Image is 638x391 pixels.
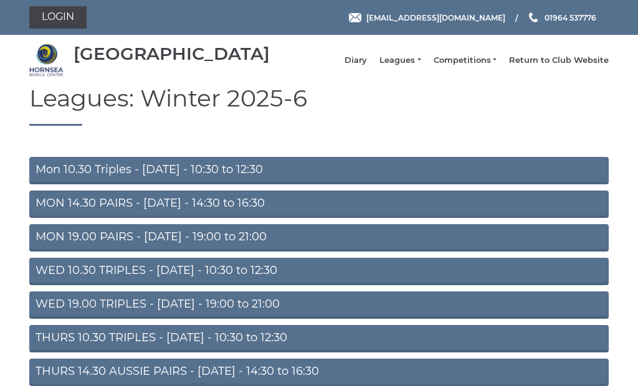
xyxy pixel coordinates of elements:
img: Phone us [529,12,538,22]
a: Email [EMAIL_ADDRESS][DOMAIN_NAME] [349,12,505,24]
a: WED 10.30 TRIPLES - [DATE] - 10:30 to 12:30 [29,258,609,285]
a: Leagues [379,55,421,66]
a: THURS 10.30 TRIPLES - [DATE] - 10:30 to 12:30 [29,325,609,352]
div: [GEOGRAPHIC_DATA] [74,44,270,64]
a: Mon 10.30 Triples - [DATE] - 10:30 to 12:30 [29,157,609,184]
img: Hornsea Bowls Centre [29,43,64,77]
a: Login [29,6,87,29]
a: MON 19.00 PAIRS - [DATE] - 19:00 to 21:00 [29,224,609,252]
a: Phone us 01964 537776 [527,12,596,24]
span: 01964 537776 [545,12,596,22]
h1: Leagues: Winter 2025-6 [29,85,609,126]
a: MON 14.30 PAIRS - [DATE] - 14:30 to 16:30 [29,191,609,218]
a: THURS 14.30 AUSSIE PAIRS - [DATE] - 14:30 to 16:30 [29,359,609,386]
a: Diary [345,55,367,66]
a: Competitions [434,55,497,66]
span: [EMAIL_ADDRESS][DOMAIN_NAME] [366,12,505,22]
img: Email [349,13,361,22]
a: WED 19.00 TRIPLES - [DATE] - 19:00 to 21:00 [29,291,609,319]
a: Return to Club Website [509,55,609,66]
